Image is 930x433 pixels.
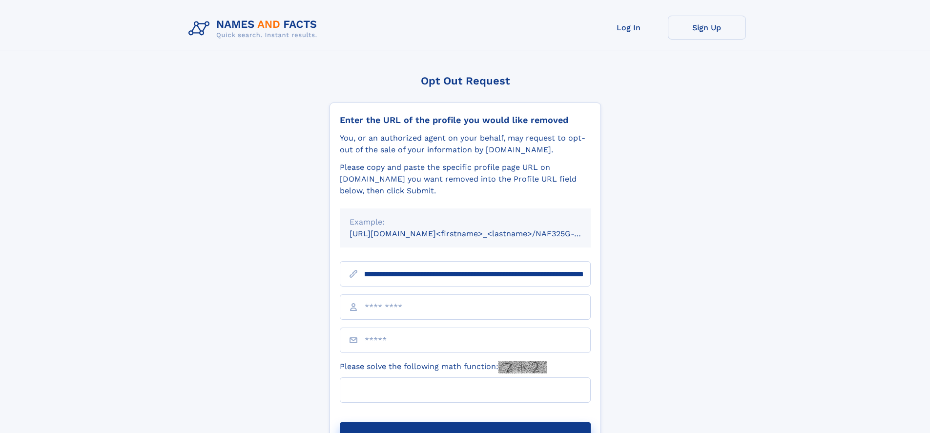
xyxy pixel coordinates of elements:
[590,16,668,40] a: Log In
[340,132,591,156] div: You, or an authorized agent on your behalf, may request to opt-out of the sale of your informatio...
[340,162,591,197] div: Please copy and paste the specific profile page URL on [DOMAIN_NAME] you want removed into the Pr...
[185,16,325,42] img: Logo Names and Facts
[340,361,547,373] label: Please solve the following math function:
[330,75,601,87] div: Opt Out Request
[350,216,581,228] div: Example:
[340,115,591,125] div: Enter the URL of the profile you would like removed
[668,16,746,40] a: Sign Up
[350,229,609,238] small: [URL][DOMAIN_NAME]<firstname>_<lastname>/NAF325G-xxxxxxxx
